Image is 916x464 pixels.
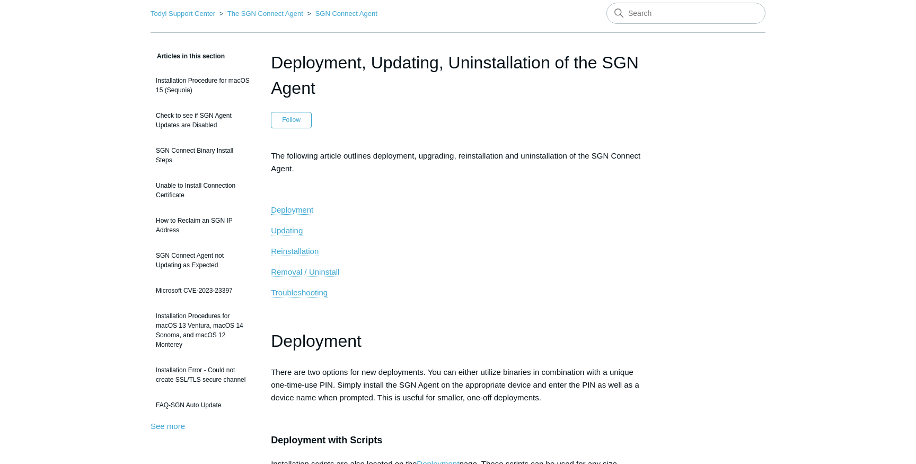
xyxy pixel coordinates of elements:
[271,226,303,235] a: Updating
[151,10,217,17] li: Todyl Support Center
[151,422,185,431] a: See more
[217,10,305,17] li: The SGN Connect Agent
[271,267,339,277] a: Removal / Uninstall
[271,331,362,351] span: Deployment
[151,71,255,100] a: Installation Procedure for macOS 15 (Sequoia)
[271,205,313,215] a: Deployment
[271,367,639,402] span: There are two options for new deployments. You can either utilize binaries in combination with a ...
[151,246,255,275] a: SGN Connect Agent not Updating as Expected
[315,10,377,17] a: SGN Connect Agent
[151,281,255,301] a: Microsoft CVE-2023-23397
[271,267,339,276] span: Removal / Uninstall
[271,288,328,297] a: Troubleshooting
[151,306,255,355] a: Installation Procedures for macOS 13 Ventura, macOS 14 Sonoma, and macOS 12 Monterey
[271,247,319,256] a: Reinstallation
[151,10,215,17] a: Todyl Support Center
[271,151,640,173] span: The following article outlines deployment, upgrading, reinstallation and uninstallation of the SG...
[305,10,377,17] li: SGN Connect Agent
[271,112,312,128] button: Follow Article
[151,211,255,240] a: How to Reclaim an SGN IP Address
[606,3,765,24] input: Search
[151,106,255,135] a: Check to see if SGN Agent Updates are Disabled
[151,52,225,60] span: Articles in this section
[227,10,303,17] a: The SGN Connect Agent
[271,435,382,445] span: Deployment with Scripts
[151,360,255,390] a: Installation Error - Could not create SSL/TLS secure channel
[271,205,313,214] span: Deployment
[271,50,645,101] h1: Deployment, Updating, Uninstallation of the SGN Agent
[151,395,255,415] a: FAQ-SGN Auto Update
[151,141,255,170] a: SGN Connect Binary Install Steps
[151,176,255,205] a: Unable to Install Connection Certificate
